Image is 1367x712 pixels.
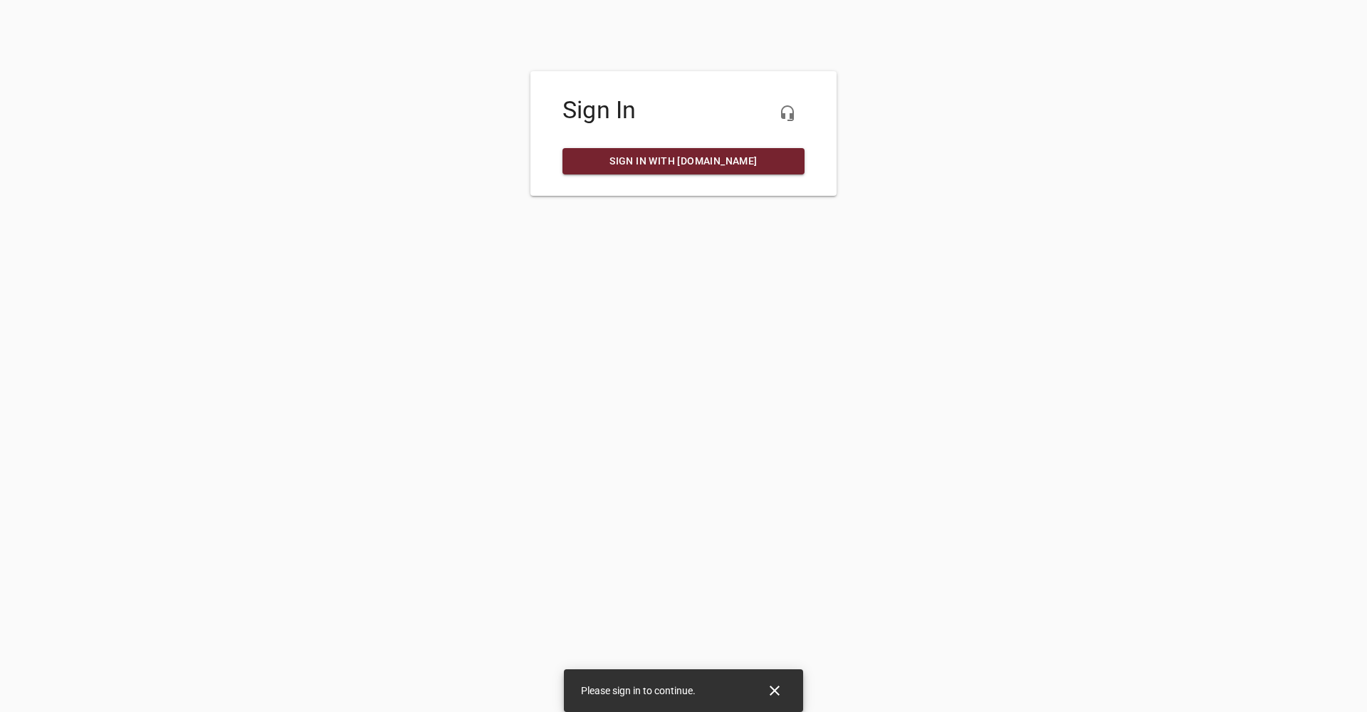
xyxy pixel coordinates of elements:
span: Sign in with [DOMAIN_NAME] [574,152,793,170]
span: Please sign in to continue. [581,685,696,696]
button: Live Chat [770,96,805,130]
button: Close [758,674,792,708]
h4: Sign In [562,96,805,125]
a: Sign in with [DOMAIN_NAME] [562,148,805,174]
